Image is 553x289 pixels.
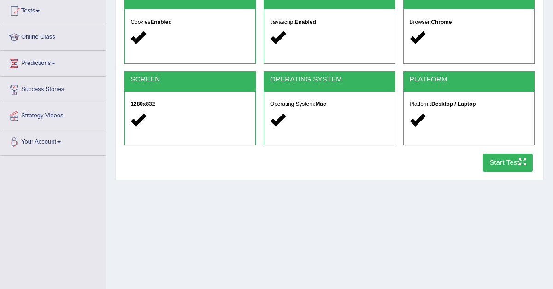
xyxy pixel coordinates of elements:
[410,75,529,83] h2: PLATFORM
[315,101,326,107] strong: Mac
[431,19,452,25] strong: Chrome
[0,24,106,47] a: Online Class
[150,19,171,25] strong: Enabled
[410,19,529,25] h5: Browser:
[483,154,533,172] button: Start Test
[410,101,529,107] h5: Platform:
[431,101,476,107] strong: Desktop / Laptop
[270,75,389,83] h2: OPERATING SYSTEM
[0,103,106,126] a: Strategy Videos
[130,101,155,107] strong: 1280x832
[0,77,106,100] a: Success Stories
[270,101,389,107] h5: Operating System:
[295,19,316,25] strong: Enabled
[130,19,249,25] h5: Cookies
[0,51,106,74] a: Predictions
[0,129,106,152] a: Your Account
[270,19,389,25] h5: Javascript
[130,75,249,83] h2: SCREEN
